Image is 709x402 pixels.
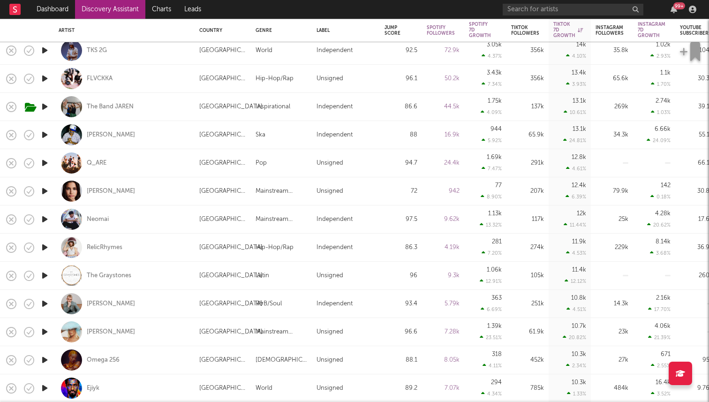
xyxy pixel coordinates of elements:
div: Genre [256,28,302,33]
div: 363 [491,295,502,301]
div: 61.9k [511,326,544,337]
div: 4.09 % [481,109,502,115]
div: 13.1k [573,98,586,104]
div: [GEOGRAPHIC_DATA] [199,45,246,56]
div: 1.33 % [567,391,586,397]
div: 9.62k [427,213,460,225]
div: [GEOGRAPHIC_DATA] [199,242,263,253]
div: 23.51 % [480,334,502,341]
div: 86.6 [385,101,417,112]
div: 12.12 % [565,278,586,284]
div: 1.39k [487,323,502,329]
div: 3.52 % [651,391,671,397]
div: 94.7 [385,157,417,168]
div: Independent [317,45,353,56]
div: 7.07k [427,382,460,394]
div: 942 [427,185,460,197]
a: RelicRhymes [87,243,122,251]
div: [GEOGRAPHIC_DATA] [199,270,263,281]
div: [PERSON_NAME] [87,130,135,139]
div: 484k [596,382,628,394]
div: 44.5k [427,101,460,112]
div: Mainstream Electronic [256,213,307,225]
div: Inspirational [256,101,290,112]
div: 21.39 % [648,334,671,341]
a: Neomai [87,215,109,223]
a: [PERSON_NAME] [87,187,135,195]
div: 96.1 [385,73,417,84]
div: 27k [596,354,628,365]
div: 96.6 [385,326,417,337]
div: 13.32 % [480,222,502,228]
div: 89.2 [385,382,417,394]
div: 24.4k [427,157,460,168]
div: Unsigned [317,326,343,337]
div: 25k [596,213,628,225]
a: [PERSON_NAME] [87,299,135,308]
button: 99+ [671,6,677,13]
div: Independent [317,242,353,253]
div: 10.61 % [564,109,586,115]
div: Label [317,28,370,33]
div: 72.9k [427,45,460,56]
div: 4.19k [427,242,460,253]
div: 11.44 % [564,222,586,228]
div: 281 [492,239,502,245]
div: 88 [385,129,417,140]
input: Search for artists [503,4,643,15]
div: 2.74k [656,98,671,104]
div: 13.1k [573,126,586,132]
div: Spotify Followers [427,25,455,36]
div: [GEOGRAPHIC_DATA] [199,326,263,337]
a: The Band JAREN [87,102,134,111]
div: [GEOGRAPHIC_DATA] [199,298,263,309]
div: Mainstream Electronic [256,326,307,337]
div: 0.18 % [650,194,671,200]
div: 1.03 % [651,109,671,115]
div: 291k [511,157,544,168]
div: 79.9k [596,185,628,197]
div: Artist [59,28,185,33]
a: Ejiyk [87,384,99,392]
div: 7.34 % [482,81,502,87]
a: The Graystones [87,271,131,280]
div: 10.3k [572,379,586,386]
div: 944 [490,126,502,132]
div: [GEOGRAPHIC_DATA] [199,129,246,140]
div: 20.82 % [563,334,586,341]
div: [GEOGRAPHIC_DATA] [199,213,246,225]
div: 1.02k [656,42,671,48]
div: 2.93 % [650,53,671,59]
div: 6.69 % [481,306,502,312]
div: 14.3k [596,298,628,309]
div: 3.68 % [650,250,671,256]
div: 13.4k [572,70,586,76]
div: 8.90 % [481,194,502,200]
div: 294 [491,379,502,386]
div: 1.1k [660,70,671,76]
div: Unsigned [317,270,343,281]
div: Unsigned [317,157,343,168]
div: 10.8k [571,295,586,301]
div: 12k [577,211,586,217]
div: 1.06k [487,267,502,273]
div: [GEOGRAPHIC_DATA] [199,73,246,84]
div: Omega 256 [87,356,120,364]
div: 4.61 % [566,166,586,172]
div: World [256,382,272,394]
div: 318 [492,351,502,357]
div: 34.3k [596,129,628,140]
div: Instagram Followers [596,25,624,36]
div: Hip-Hop/Rap [256,242,294,253]
div: 86.3 [385,242,417,253]
div: 671 [661,351,671,357]
div: [DEMOGRAPHIC_DATA] [256,354,307,365]
div: [GEOGRAPHIC_DATA] [199,354,246,365]
div: 269k [596,101,628,112]
div: 77 [495,182,502,189]
div: 35.8k [596,45,628,56]
div: 7.20 % [482,250,502,256]
div: 142 [661,182,671,189]
a: [PERSON_NAME] [87,327,135,336]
